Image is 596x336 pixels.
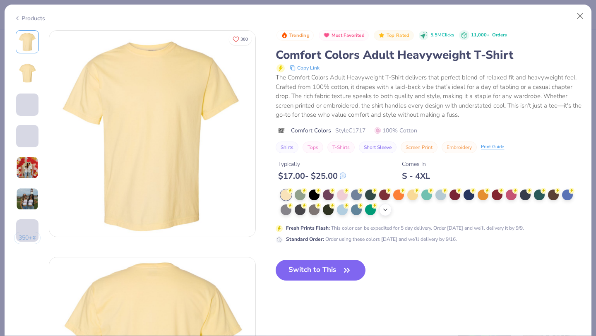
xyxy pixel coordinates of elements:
[286,236,324,242] strong: Standard Order :
[16,242,17,264] img: User generated content
[14,14,45,23] div: Products
[17,32,37,52] img: Front
[276,260,365,281] button: Switch to This
[281,32,288,38] img: Trending sort
[229,33,252,45] button: Like
[402,160,430,168] div: Comes In
[374,30,413,41] button: Badge Button
[289,33,310,38] span: Trending
[303,142,323,153] button: Tops
[286,224,524,232] div: This color can be expedited for 5 day delivery. Order [DATE] and we’ll delivery it by 9/9.
[14,232,41,244] button: 350+
[276,127,287,134] img: brand logo
[16,147,17,170] img: User generated content
[335,126,365,135] span: Style C1717
[278,160,346,168] div: Typically
[375,126,417,135] span: 100% Cotton
[387,33,410,38] span: Top Rated
[378,32,385,38] img: Top Rated sort
[401,142,437,153] button: Screen Print
[16,116,17,138] img: User generated content
[286,235,457,243] div: Order using these colors [DATE] and we’ll delivery by 9/16.
[240,37,248,41] span: 300
[471,32,507,39] div: 11,000+
[430,32,454,39] span: 5.5M Clicks
[291,126,331,135] span: Comfort Colors
[276,142,298,153] button: Shirts
[276,73,582,120] div: The Comfort Colors Adult Heavyweight T-Shirt delivers that perfect blend of relaxed fit and heavy...
[16,188,38,210] img: User generated content
[276,30,314,41] button: Badge Button
[276,47,582,63] div: Comfort Colors Adult Heavyweight T-Shirt
[481,144,504,151] div: Print Guide
[492,32,507,38] span: Orders
[572,8,588,24] button: Close
[359,142,397,153] button: Short Sleeve
[327,142,355,153] button: T-Shirts
[278,171,346,181] div: $ 17.00 - $ 25.00
[286,225,330,231] strong: Fresh Prints Flash :
[49,31,255,237] img: Front
[319,30,369,41] button: Badge Button
[442,142,477,153] button: Embroidery
[332,33,365,38] span: Most Favorited
[402,171,430,181] div: S - 4XL
[287,63,322,73] button: copy to clipboard
[16,156,38,179] img: User generated content
[17,63,37,83] img: Back
[323,32,330,38] img: Most Favorited sort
